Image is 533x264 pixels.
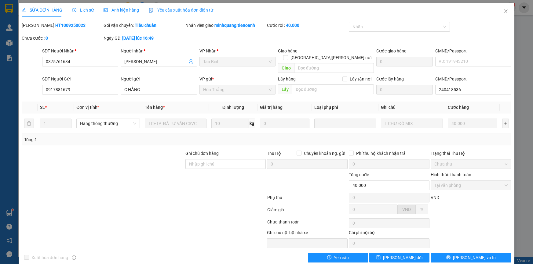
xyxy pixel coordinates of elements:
span: info-circle [72,255,76,260]
span: picture [104,8,108,12]
label: Ghi chú đơn hàng [185,151,219,156]
span: [PERSON_NAME] đổi [383,254,422,261]
input: Dọc đường [292,84,374,94]
span: printer [446,255,451,260]
span: Lấy [278,84,292,94]
span: [PERSON_NAME] và In [453,254,496,261]
span: Thu Hộ [267,151,281,156]
span: Lấy tận nơi [347,76,374,82]
span: Yêu cầu xuất hóa đơn điện tử [149,8,213,12]
div: Nhân viên giao: [185,22,266,29]
label: Cước giao hàng [376,48,407,53]
span: Đơn vị tính [76,105,99,110]
div: CMND/Passport [435,48,511,54]
th: Loại phụ phí [312,102,378,113]
div: Người gửi [121,76,197,82]
span: Giao [278,63,294,73]
div: Cước rồi : [267,22,348,29]
div: Ghi chú nội bộ nhà xe [267,229,348,238]
span: kg [249,119,255,128]
span: clock-circle [72,8,76,12]
img: icon [149,8,154,13]
button: delete [24,119,34,128]
span: user-add [188,59,193,64]
span: SỬA ĐƠN HÀNG [22,8,62,12]
div: Chưa thanh toán [267,219,349,229]
div: [PERSON_NAME]: [22,22,102,29]
input: VD: Bàn, Ghế [145,119,206,128]
input: Ghi Chú [381,119,443,128]
input: Ghi chú đơn hàng [185,159,266,169]
b: 40.000 [286,23,299,28]
span: Phí thu hộ khách nhận trả [354,150,408,157]
input: 0 [260,119,310,128]
b: [DATE] lúc 16:49 [122,36,154,41]
span: save [376,255,381,260]
span: Yêu cầu [334,254,349,261]
span: SL [40,105,45,110]
b: minhquang.tienoanh [214,23,255,28]
span: Giao hàng [278,48,298,53]
button: printer[PERSON_NAME] và In [431,253,511,262]
span: % [420,207,423,212]
span: edit [22,8,26,12]
b: HT1009250023 [55,23,86,28]
span: VND [402,207,411,212]
span: Chuyển khoản ng. gửi [301,150,348,157]
label: Cước lấy hàng [376,77,404,81]
span: exclamation-circle [327,255,331,260]
button: Close [497,3,514,20]
span: Tân Bình [203,57,272,66]
span: Định lượng [222,105,244,110]
div: Gói vận chuyển: [104,22,184,29]
span: Ảnh kiện hàng [104,8,139,12]
button: plus [502,119,509,128]
div: SĐT Người Nhận [42,48,118,54]
div: Chi phí nội bộ [349,229,429,238]
span: Hàng thông thường [80,119,136,128]
b: Tiêu chuẩn [135,23,156,28]
div: Chưa cước : [22,35,102,41]
button: exclamation-circleYêu cầu [308,253,368,262]
div: SĐT Người Gửi [42,76,118,82]
span: Giá trị hàng [260,105,283,110]
div: Giảm giá [267,206,349,217]
span: [GEOGRAPHIC_DATA][PERSON_NAME] nơi [288,54,374,61]
input: Cước lấy hàng [376,85,433,95]
div: CMND/Passport [435,76,511,82]
div: VP gửi [199,76,276,82]
span: Lấy hàng [278,77,296,81]
span: VP Nhận [199,48,217,53]
span: close [503,9,508,14]
button: save[PERSON_NAME] đổi [369,253,429,262]
div: Ngày GD: [104,35,184,41]
span: Tên hàng [145,105,165,110]
span: Lịch sử [72,8,94,12]
input: 0 [448,119,498,128]
th: Ghi chú [378,102,445,113]
div: Phụ thu [267,194,349,205]
span: Tại văn phòng [434,181,508,190]
input: Cước giao hàng [376,57,433,66]
span: VND [431,195,439,200]
span: Hòa Thắng [203,85,272,94]
b: 0 [46,36,48,41]
div: Tổng: 1 [24,136,206,143]
input: Dọc đường [294,63,374,73]
span: Chưa thu [434,159,508,169]
span: Cước hàng [448,105,469,110]
div: Người nhận [121,48,197,54]
span: Xuất hóa đơn hàng [29,254,71,261]
span: Tổng cước [349,172,369,177]
label: Hình thức thanh toán [431,172,471,177]
div: Trạng thái Thu Hộ [431,150,511,157]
